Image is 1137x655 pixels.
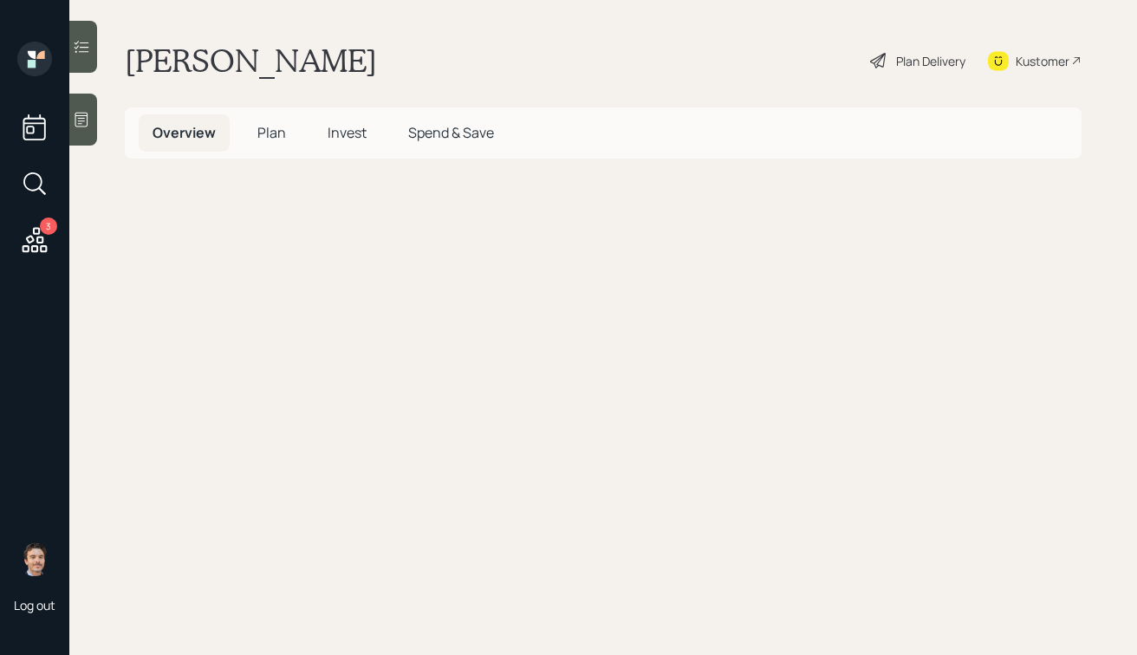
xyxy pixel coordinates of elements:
div: Log out [14,597,55,613]
div: Kustomer [1016,52,1069,70]
h1: [PERSON_NAME] [125,42,377,80]
div: Plan Delivery [896,52,965,70]
span: Plan [257,123,286,142]
img: robby-grisanti-headshot.png [17,542,52,576]
span: Overview [153,123,216,142]
span: Spend & Save [408,123,494,142]
div: 3 [40,217,57,235]
span: Invest [328,123,367,142]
